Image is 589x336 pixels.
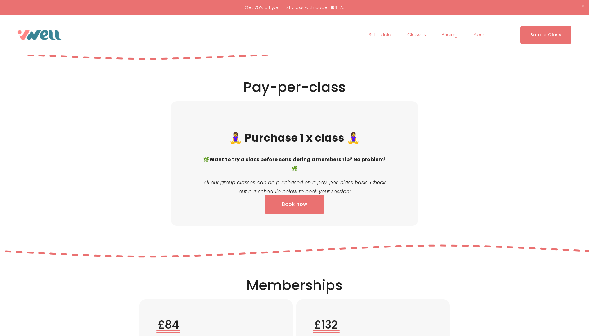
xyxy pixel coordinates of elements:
[18,30,62,40] img: VWell
[473,30,488,39] span: About
[442,30,458,40] a: Pricing
[265,195,324,214] a: Book now
[229,130,360,145] strong: 🧘‍♀️ Purchase 1 x class 🧘‍♀️
[520,26,572,44] a: Book a Class
[201,155,388,173] p: 🌿 🌿
[473,30,488,40] a: folder dropdown
[204,179,387,195] em: All our group classes can be purchased on a pay-per-class basis. Check out our schedule below to ...
[108,78,481,96] h2: Pay-per-class
[407,30,426,39] span: Classes
[202,276,387,294] h2: Memberships
[315,317,338,332] span: £132
[407,30,426,40] a: folder dropdown
[158,317,179,332] span: £84
[209,156,386,163] strong: Want to try a class before considering a membership? No problem!
[369,30,391,40] a: Schedule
